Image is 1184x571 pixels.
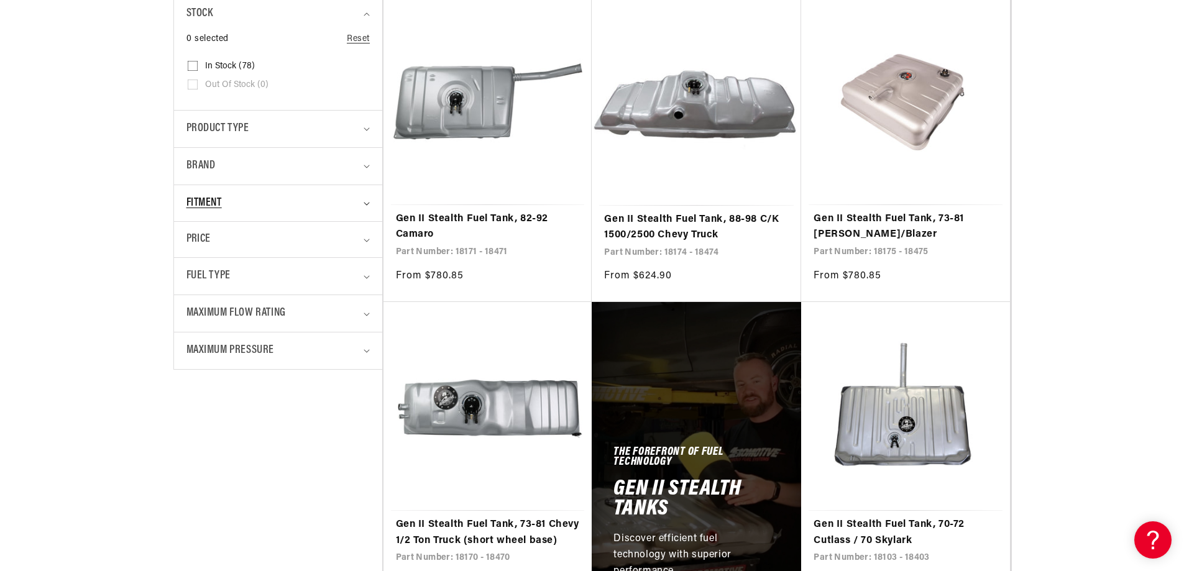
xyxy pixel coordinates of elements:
[347,32,370,46] a: Reset
[186,157,216,175] span: Brand
[205,61,255,72] span: In stock (78)
[186,231,211,248] span: Price
[613,480,779,519] h2: Gen II Stealth Tanks
[205,80,268,91] span: Out of stock (0)
[814,211,998,243] a: Gen II Stealth Fuel Tank, 73-81 [PERSON_NAME]/Blazer
[186,148,370,185] summary: Brand (0 selected)
[186,258,370,295] summary: Fuel Type (0 selected)
[604,212,789,244] a: Gen II Stealth Fuel Tank, 88-98 C/K 1500/2500 Chevy Truck
[396,211,580,243] a: Gen II Stealth Fuel Tank, 82-92 Camaro
[186,332,370,369] summary: Maximum Pressure (0 selected)
[186,194,222,212] span: Fitment
[814,517,998,549] a: Gen II Stealth Fuel Tank, 70-72 Cutlass / 70 Skylark
[186,295,370,332] summary: Maximum Flow Rating (0 selected)
[186,304,286,322] span: Maximum Flow Rating
[186,111,370,147] summary: Product type (0 selected)
[186,222,370,257] summary: Price
[186,185,370,222] summary: Fitment (0 selected)
[396,517,580,549] a: Gen II Stealth Fuel Tank, 73-81 Chevy 1/2 Ton Truck (short wheel base)
[186,5,213,23] span: Stock
[186,120,249,138] span: Product type
[186,32,229,46] span: 0 selected
[186,267,231,285] span: Fuel Type
[186,342,275,360] span: Maximum Pressure
[613,448,779,468] h5: The forefront of fuel technology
